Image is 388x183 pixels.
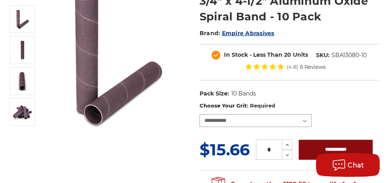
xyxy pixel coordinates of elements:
[284,51,291,58] span: 20
[300,64,326,70] span: 6 Reviews
[200,30,220,37] span: Brand:
[200,140,250,159] span: $15.66
[12,71,32,91] img: 3/4" x 4-1/2" Aluminum Oxide Spiral Bands
[200,102,379,110] label: Choose Your Grit:
[316,153,380,177] button: Chat
[250,102,275,109] small: Required
[316,51,330,60] dt: SKU:
[12,9,32,29] img: 3/4" x 4-1/2" Spiral Bands Aluminum Oxide
[332,51,367,60] dd: SBA13080-10
[12,40,32,60] img: 3/4" x 4-1/2" Spiral Bands AOX
[293,51,308,58] span: Units
[224,51,248,58] span: In Stock
[222,30,274,37] a: Empire Abrasives
[12,102,32,122] img: 3/4" x 4-1/2" AOX Spiral Bands
[348,161,364,169] span: Chat
[231,90,256,98] dd: 10 Bands
[250,51,282,58] span: - Less Than
[287,64,298,70] span: (4.8)
[200,90,229,98] dt: Pack Size:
